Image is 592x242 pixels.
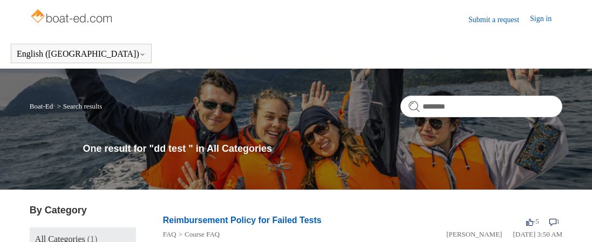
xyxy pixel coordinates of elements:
[468,14,530,25] a: Submit a request
[55,102,102,110] li: Search results
[513,230,562,238] time: 03/16/2022, 03:50
[185,230,220,238] a: Course FAQ
[163,230,176,238] a: FAQ
[163,229,176,240] li: FAQ
[30,6,115,28] img: Boat-Ed Help Center home page
[17,49,146,59] button: English ([GEOGRAPHIC_DATA])
[549,217,560,225] span: 1
[176,229,220,240] li: Course FAQ
[30,102,55,110] li: Boat-Ed
[30,102,53,110] a: Boat-Ed
[163,216,322,225] a: Reimbursement Policy for Failed Tests
[564,214,592,242] div: Live chat
[530,13,562,26] a: Sign in
[83,142,563,156] h1: One result for "dd test " in All Categories
[400,96,562,117] input: Search
[446,229,502,240] li: [PERSON_NAME]
[526,217,539,225] span: -5
[30,203,136,218] h3: By Category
